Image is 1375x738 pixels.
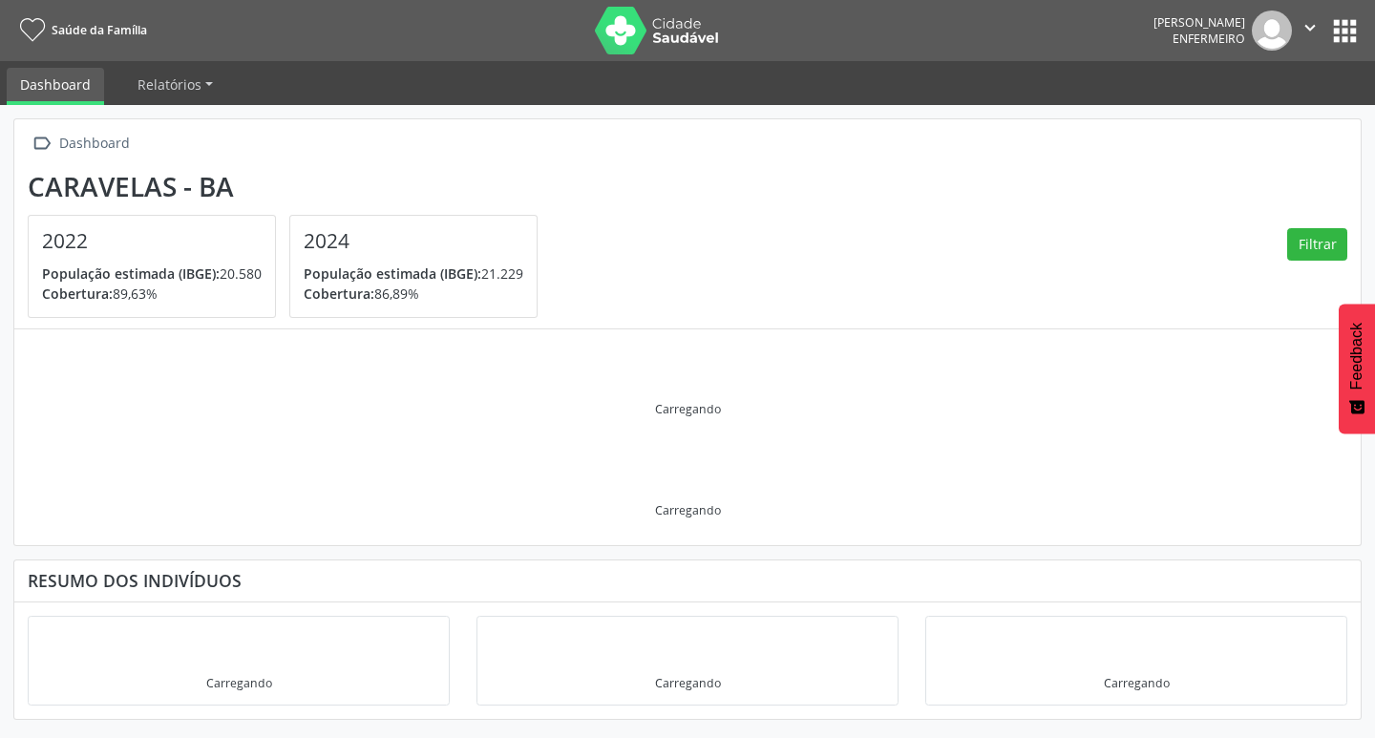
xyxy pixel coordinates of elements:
button: apps [1328,14,1362,48]
span: População estimada (IBGE): [304,264,481,283]
a:  Dashboard [28,130,133,158]
div: Carregando [655,502,721,518]
span: Cobertura: [304,285,374,303]
span: Saúde da Família [52,22,147,38]
i:  [28,130,55,158]
h4: 2024 [304,229,523,253]
span: População estimada (IBGE): [42,264,220,283]
p: 89,63% [42,284,262,304]
p: 21.229 [304,264,523,284]
button: Feedback - Mostrar pesquisa [1339,304,1375,433]
div: [PERSON_NAME] [1153,14,1245,31]
div: Carregando [655,675,721,691]
div: Carregando [206,675,272,691]
i:  [1300,17,1321,38]
p: 86,89% [304,284,523,304]
span: Cobertura: [42,285,113,303]
a: Saúde da Família [13,14,147,46]
div: Carregando [655,401,721,417]
h4: 2022 [42,229,262,253]
p: 20.580 [42,264,262,284]
div: Caravelas - BA [28,171,551,202]
span: Relatórios [137,75,201,94]
div: Dashboard [55,130,133,158]
span: Enfermeiro [1173,31,1245,47]
button:  [1292,11,1328,51]
a: Relatórios [124,68,226,101]
div: Resumo dos indivíduos [28,570,1347,591]
div: Carregando [1104,675,1170,691]
img: img [1252,11,1292,51]
button: Filtrar [1287,228,1347,261]
span: Feedback [1348,323,1365,390]
a: Dashboard [7,68,104,105]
